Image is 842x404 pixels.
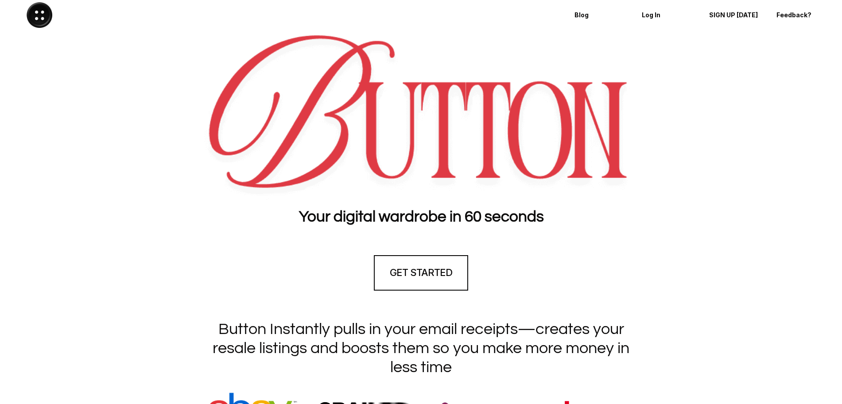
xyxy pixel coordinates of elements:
a: SIGN UP [DATE] [703,4,766,27]
a: GET STARTED [374,255,468,291]
a: Blog [568,4,631,27]
a: Feedback? [770,4,833,27]
a: Log In [636,4,698,27]
p: SIGN UP [DATE] [709,12,760,19]
strong: Your digital wardrobe in 60 seconds [299,209,543,225]
h4: GET STARTED [390,266,452,280]
p: Feedback? [776,12,827,19]
h1: Button Instantly pulls in your email receipts—creates your resale listings and boosts them so you... [200,320,643,377]
p: Blog [574,12,625,19]
p: Log In [642,12,692,19]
